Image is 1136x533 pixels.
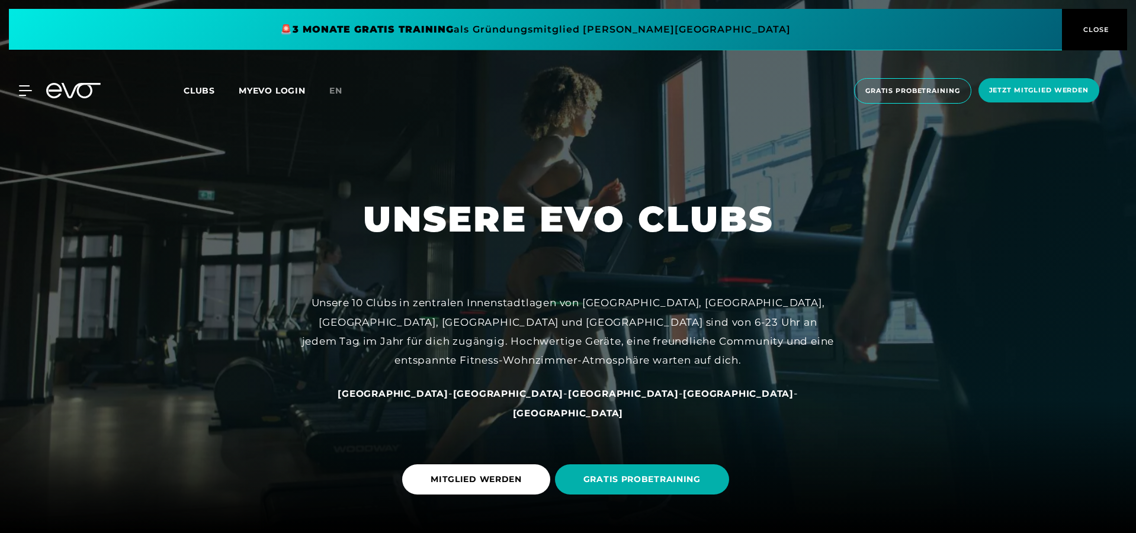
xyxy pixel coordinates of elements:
[583,473,701,486] span: GRATIS PROBETRAINING
[301,384,835,422] div: - - - -
[338,387,448,399] a: [GEOGRAPHIC_DATA]
[989,85,1089,95] span: Jetzt Mitglied werden
[184,85,215,96] span: Clubs
[513,407,624,419] span: [GEOGRAPHIC_DATA]
[683,388,794,399] span: [GEOGRAPHIC_DATA]
[513,407,624,419] a: [GEOGRAPHIC_DATA]
[453,387,564,399] a: [GEOGRAPHIC_DATA]
[402,455,555,503] a: MITGLIED WERDEN
[329,85,342,96] span: en
[975,78,1103,104] a: Jetzt Mitglied werden
[453,388,564,399] span: [GEOGRAPHIC_DATA]
[363,196,774,242] h1: UNSERE EVO CLUBS
[865,86,960,96] span: Gratis Probetraining
[1062,9,1127,50] button: CLOSE
[568,388,679,399] span: [GEOGRAPHIC_DATA]
[329,84,357,98] a: en
[683,387,794,399] a: [GEOGRAPHIC_DATA]
[1080,24,1109,35] span: CLOSE
[184,85,239,96] a: Clubs
[239,85,306,96] a: MYEVO LOGIN
[568,387,679,399] a: [GEOGRAPHIC_DATA]
[301,293,835,370] div: Unsere 10 Clubs in zentralen Innenstadtlagen von [GEOGRAPHIC_DATA], [GEOGRAPHIC_DATA], [GEOGRAPHI...
[431,473,522,486] span: MITGLIED WERDEN
[851,78,975,104] a: Gratis Probetraining
[555,455,734,503] a: GRATIS PROBETRAINING
[338,388,448,399] span: [GEOGRAPHIC_DATA]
